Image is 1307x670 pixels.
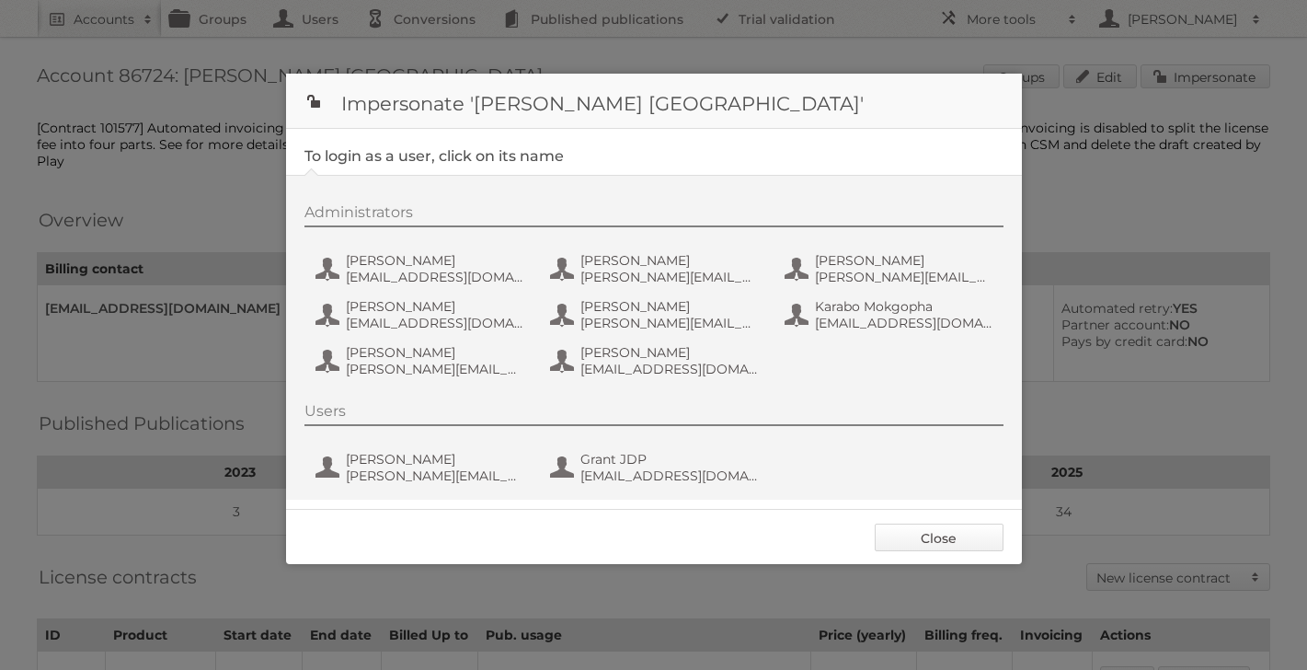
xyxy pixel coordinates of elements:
span: [PERSON_NAME][EMAIL_ADDRESS][DOMAIN_NAME] [346,361,524,377]
legend: To login as a user, click on its name [304,147,564,165]
button: [PERSON_NAME] [PERSON_NAME][EMAIL_ADDRESS][DOMAIN_NAME] [548,250,764,287]
span: [PERSON_NAME] [346,298,524,315]
a: Close [875,524,1003,551]
span: [PERSON_NAME] [346,344,524,361]
button: Grant JDP [EMAIL_ADDRESS][DOMAIN_NAME] [548,449,764,486]
div: Administrators [304,203,1003,227]
button: [PERSON_NAME] [EMAIL_ADDRESS][DOMAIN_NAME] [548,342,764,379]
span: [PERSON_NAME] [580,252,759,269]
span: [PERSON_NAME][EMAIL_ADDRESS][DOMAIN_NAME] [580,269,759,285]
span: [EMAIL_ADDRESS][DOMAIN_NAME] [346,315,524,331]
span: [PERSON_NAME][EMAIL_ADDRESS][DOMAIN_NAME] [815,269,993,285]
button: [PERSON_NAME] [EMAIL_ADDRESS][DOMAIN_NAME] [314,296,530,333]
span: [PERSON_NAME] [580,344,759,361]
button: [PERSON_NAME] [PERSON_NAME][EMAIL_ADDRESS][DOMAIN_NAME] [783,250,999,287]
span: [EMAIL_ADDRESS][DOMAIN_NAME] [346,269,524,285]
button: [PERSON_NAME] [PERSON_NAME][EMAIL_ADDRESS][PERSON_NAME][DOMAIN_NAME] [314,449,530,486]
span: [PERSON_NAME] [815,252,993,269]
span: [PERSON_NAME] [346,252,524,269]
span: [PERSON_NAME] [346,451,524,468]
button: [PERSON_NAME] [PERSON_NAME][EMAIL_ADDRESS][DOMAIN_NAME] [314,342,530,379]
span: [EMAIL_ADDRESS][DOMAIN_NAME] [580,361,759,377]
span: [PERSON_NAME] [580,298,759,315]
button: [PERSON_NAME] [EMAIL_ADDRESS][DOMAIN_NAME] [314,250,530,287]
span: [PERSON_NAME][EMAIL_ADDRESS][PERSON_NAME][DOMAIN_NAME] [580,315,759,331]
span: Grant JDP [580,451,759,468]
span: [EMAIL_ADDRESS][DOMAIN_NAME] [580,468,759,484]
span: [EMAIL_ADDRESS][DOMAIN_NAME] [815,315,993,331]
button: Karabo Mokgopha [EMAIL_ADDRESS][DOMAIN_NAME] [783,296,999,333]
span: Karabo Mokgopha [815,298,993,315]
span: [PERSON_NAME][EMAIL_ADDRESS][PERSON_NAME][DOMAIN_NAME] [346,468,524,484]
h1: Impersonate '[PERSON_NAME] [GEOGRAPHIC_DATA]' [286,74,1022,129]
div: Users [304,402,1003,426]
button: [PERSON_NAME] [PERSON_NAME][EMAIL_ADDRESS][PERSON_NAME][DOMAIN_NAME] [548,296,764,333]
